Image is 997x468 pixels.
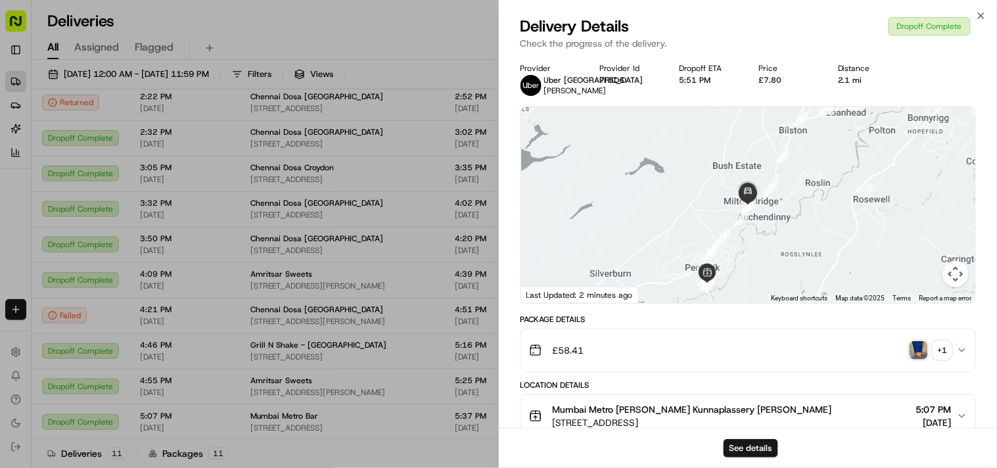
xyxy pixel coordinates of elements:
a: 💻API Documentation [106,289,216,312]
div: 2.1 mi [838,75,896,85]
img: 1736555255976-a54dd68f-1ca7-489b-9aae-adbdc363a1c4 [26,240,37,250]
span: Knowledge Base [26,294,101,307]
img: Klarizel Pensader [13,227,34,248]
img: photo_proof_of_delivery image [910,341,928,360]
div: Dropoff ETA [679,63,737,74]
span: • [111,239,116,250]
span: Pylon [131,326,159,336]
span: Klarizel Pensader [41,239,108,250]
a: Terms (opens in new tab) [893,294,911,302]
div: Provider [521,63,579,74]
input: Clear [34,85,217,99]
div: 📗 [13,295,24,306]
span: Delivery Details [521,16,630,37]
div: We're available if you need us! [59,139,181,149]
div: 16 [741,198,755,212]
img: uber-new-logo.jpeg [521,75,542,96]
span: [PERSON_NAME] [544,85,607,96]
button: photo_proof_of_delivery image+1 [910,341,952,360]
span: [PERSON_NAME] [PERSON_NAME] [41,204,174,214]
div: 13 [703,245,717,260]
p: Check the progress of the delivery. [521,37,977,50]
span: API Documentation [124,294,211,307]
span: Mumbai Metro [PERSON_NAME] Kunnaplassery [PERSON_NAME] [553,403,832,416]
div: 2 [820,101,834,115]
button: See details [724,439,778,457]
a: Powered byPylon [93,325,159,336]
img: 1724597045416-56b7ee45-8013-43a0-a6f9-03cb97ddad50 [28,126,51,149]
a: Open this area in Google Maps (opens a new window) [524,286,568,303]
a: Report a map error [919,294,971,302]
span: [DATE] [118,239,145,250]
div: 7 [706,239,720,254]
div: Location Details [521,380,977,390]
div: Price [758,63,817,74]
button: Keyboard shortcuts [771,294,827,303]
img: 1736555255976-a54dd68f-1ca7-489b-9aae-adbdc363a1c4 [13,126,37,149]
span: 5:07 PM [916,403,952,416]
div: Start new chat [59,126,216,139]
img: 1736555255976-a54dd68f-1ca7-489b-9aae-adbdc363a1c4 [26,204,37,215]
span: £58.41 [553,344,584,357]
span: • [177,204,181,214]
div: + 1 [933,341,952,360]
div: 4 [775,149,789,163]
div: Provider Id [599,63,658,74]
span: [STREET_ADDRESS] [553,416,832,429]
span: [DATE] [184,204,211,214]
img: Nash [13,13,39,39]
div: Past conversations [13,171,88,181]
div: 5:51 PM [679,75,737,85]
div: £7.80 [758,75,817,85]
span: Uber [GEOGRAPHIC_DATA] [544,75,643,85]
div: 6 [733,211,748,225]
img: Dianne Alexi Soriano [13,191,34,212]
div: 14 [716,229,730,243]
button: £58.41photo_proof_of_delivery image+1 [521,329,976,371]
div: Last Updated: 2 minutes ago [521,287,639,303]
button: See all [204,168,239,184]
div: Distance [838,63,896,74]
div: 5 [763,179,777,194]
button: Start new chat [223,129,239,145]
div: Package Details [521,314,977,325]
a: 📗Knowledge Base [8,289,106,312]
button: 7F5D6 [599,75,624,85]
span: Map data ©2025 [835,294,885,302]
div: 💻 [111,295,122,306]
button: Map camera controls [942,261,969,287]
div: 3 [793,112,807,126]
img: Google [524,286,568,303]
p: Welcome 👋 [13,53,239,74]
button: Mumbai Metro [PERSON_NAME] Kunnaplassery [PERSON_NAME][STREET_ADDRESS]5:07 PM[DATE] [521,395,976,437]
span: [DATE] [916,416,952,429]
